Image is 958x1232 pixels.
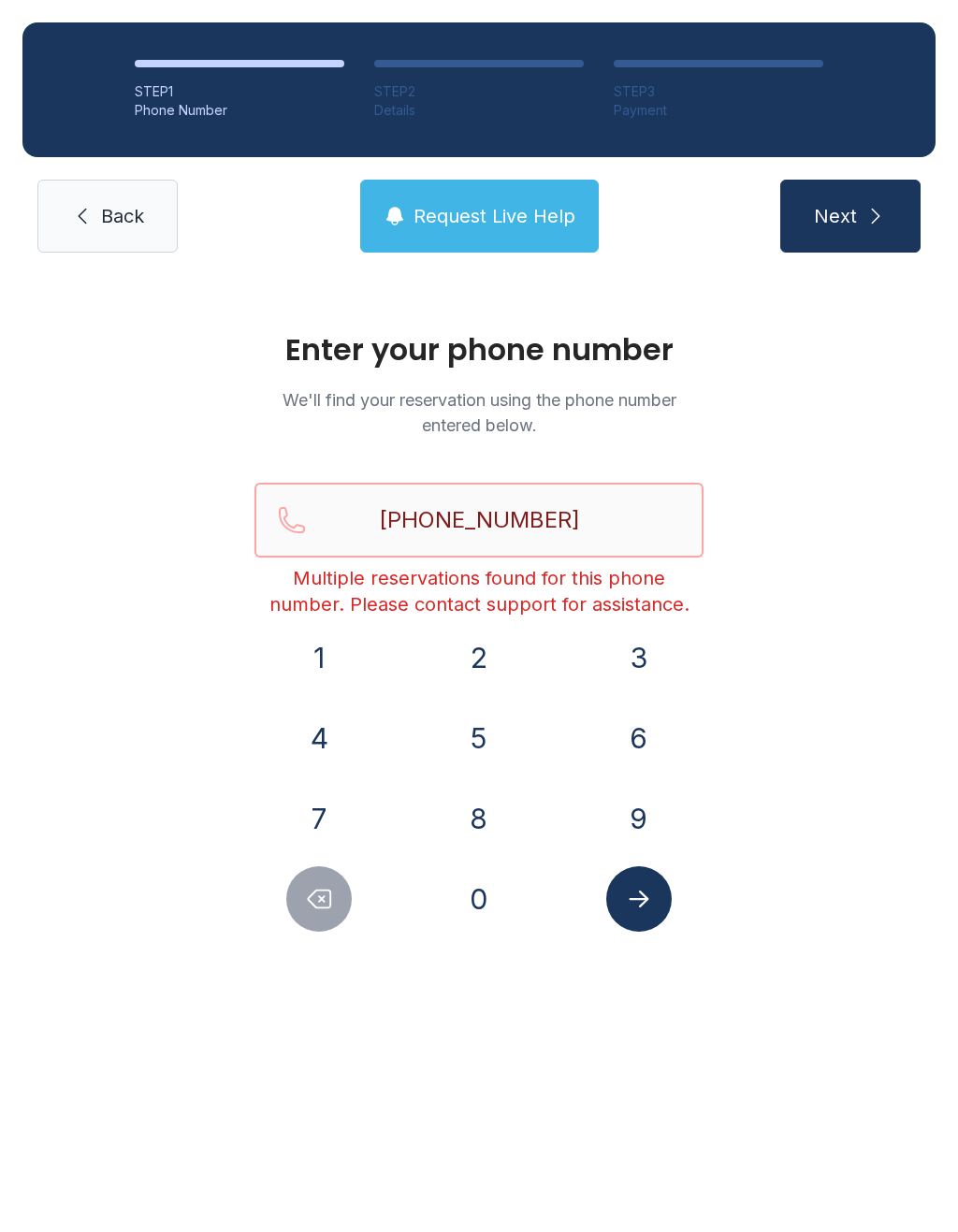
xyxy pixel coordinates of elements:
[446,786,512,851] button: 8
[286,625,352,690] button: 1
[446,705,512,771] button: 5
[606,705,672,771] button: 6
[135,101,344,120] div: Phone Number
[606,625,672,690] button: 3
[101,203,144,229] span: Back
[135,82,344,101] div: STEP 1
[446,866,512,932] button: 0
[286,866,352,932] button: Delete number
[286,786,352,851] button: 7
[254,335,704,365] h1: Enter your phone number
[374,101,584,120] div: Details
[374,82,584,101] div: STEP 2
[614,101,823,120] div: Payment
[414,203,575,229] span: Request Live Help
[606,866,672,932] button: Submit lookup form
[446,625,512,690] button: 2
[814,203,857,229] span: Next
[606,786,672,851] button: 9
[254,565,704,617] div: Multiple reservations found for this phone number. Please contact support for assistance.
[286,705,352,771] button: 4
[254,387,704,438] p: We'll find your reservation using the phone number entered below.
[254,483,704,558] input: Reservation phone number
[614,82,823,101] div: STEP 3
